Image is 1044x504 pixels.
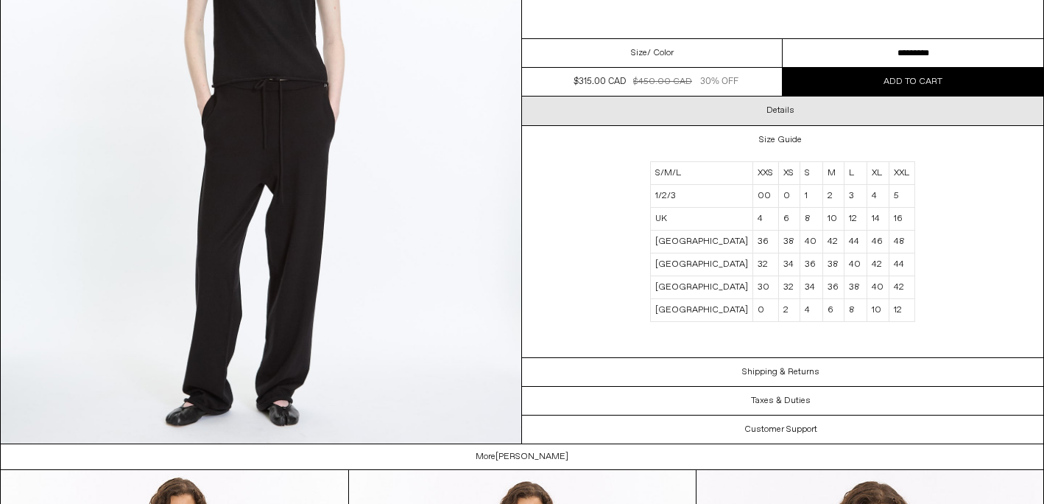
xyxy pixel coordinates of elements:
button: Add to cart [783,69,1043,97]
td: 44 [844,231,867,253]
td: XXL [889,162,914,185]
h3: Details [766,106,794,116]
td: XXS [753,162,779,185]
td: 2 [822,185,844,208]
td: L [844,162,867,185]
td: 0 [753,299,779,322]
td: 00 [753,185,779,208]
td: 6 [779,208,800,231]
td: 8 [800,208,822,231]
td: 4 [800,299,822,322]
span: Size [631,46,647,60]
h3: Size Guide [759,135,802,145]
span: / Color [647,46,674,60]
td: 10 [822,208,844,231]
td: [GEOGRAPHIC_DATA] [651,253,753,276]
td: 38 [822,253,844,276]
div: $450.00 CAD [633,76,692,89]
td: M [822,162,844,185]
td: 34 [779,253,800,276]
td: 30 [753,276,779,299]
td: 5 [889,185,914,208]
div: $315.00 CAD [574,76,626,89]
td: 36 [822,276,844,299]
td: 36 [753,231,779,253]
td: 40 [867,276,889,299]
td: 14 [867,208,889,231]
td: [GEOGRAPHIC_DATA] [651,276,753,299]
h3: Shipping & Returns [742,367,819,377]
td: 0 [779,185,800,208]
td: 42 [889,276,914,299]
td: S/M/L [651,162,753,185]
td: 32 [779,276,800,299]
td: 46 [867,231,889,253]
span: Add to cart [883,77,942,88]
td: 36 [800,253,822,276]
h3: Customer Support [744,425,817,435]
td: 2 [779,299,800,322]
td: 1 [800,185,822,208]
td: [GEOGRAPHIC_DATA] [651,299,753,322]
td: 1/2/3 [651,185,753,208]
td: 32 [753,253,779,276]
td: 3 [844,185,867,208]
td: 48 [889,231,914,253]
td: 38 [779,231,800,253]
td: S [800,162,822,185]
td: 6 [822,299,844,322]
td: 42 [867,253,889,276]
td: 34 [800,276,822,299]
td: 8 [844,299,867,322]
h3: Taxes & Duties [751,396,811,406]
td: 42 [822,231,844,253]
td: 44 [889,253,914,276]
td: 4 [753,208,779,231]
td: [GEOGRAPHIC_DATA] [651,231,753,253]
h1: More [476,444,568,469]
td: 4 [867,185,889,208]
td: XL [867,162,889,185]
td: UK [651,208,753,231]
td: 40 [844,253,867,276]
td: 40 [800,231,822,253]
div: 30% OFF [700,76,738,89]
td: 12 [844,208,867,231]
td: XS [779,162,800,185]
td: 38 [844,276,867,299]
td: 12 [889,299,914,322]
td: 16 [889,208,914,231]
td: 10 [867,299,889,322]
span: [PERSON_NAME] [495,452,568,462]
